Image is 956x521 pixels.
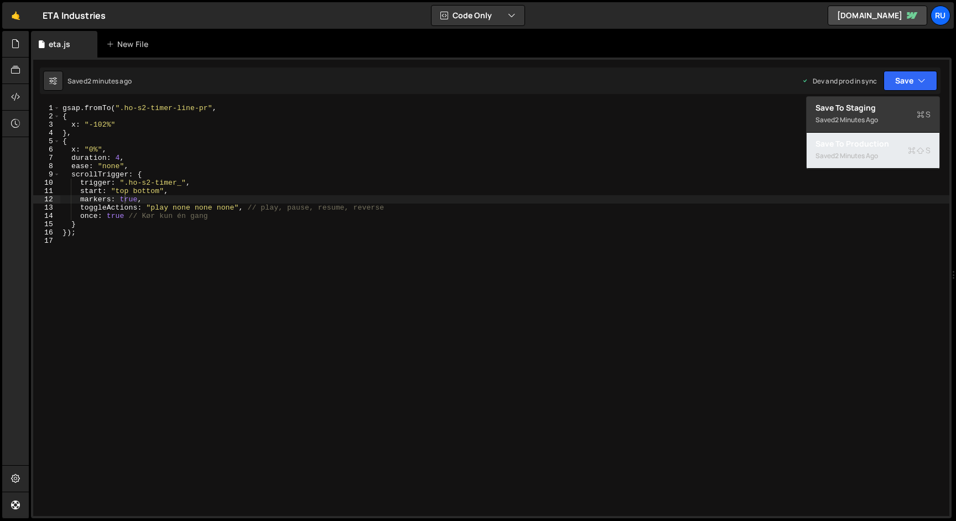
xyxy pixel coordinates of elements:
[33,204,60,212] div: 13
[432,6,524,25] button: Code Only
[33,162,60,170] div: 8
[33,129,60,137] div: 4
[33,137,60,145] div: 5
[2,2,29,29] a: 🤙
[802,76,877,86] div: Dev and prod in sync
[33,121,60,129] div: 3
[33,154,60,162] div: 7
[807,133,939,169] button: Save to ProductionS Saved2 minutes ago
[908,145,931,156] span: S
[33,145,60,154] div: 6
[917,109,931,120] span: S
[33,212,60,220] div: 14
[43,9,106,22] div: ETA Industries
[33,195,60,204] div: 12
[815,102,931,113] div: Save to Staging
[33,187,60,195] div: 11
[33,104,60,112] div: 1
[835,115,878,124] div: 2 minutes ago
[828,6,927,25] a: [DOMAIN_NAME]
[884,71,937,91] button: Save
[815,149,931,163] div: Saved
[815,113,931,127] div: Saved
[807,97,939,133] button: Save to StagingS Saved2 minutes ago
[835,151,878,160] div: 2 minutes ago
[87,76,132,86] div: 2 minutes ago
[815,138,931,149] div: Save to Production
[67,76,132,86] div: Saved
[33,237,60,245] div: 17
[49,39,70,50] div: eta.js
[106,39,153,50] div: New File
[931,6,950,25] a: Ru
[33,170,60,179] div: 9
[33,179,60,187] div: 10
[33,220,60,228] div: 15
[33,228,60,237] div: 16
[33,112,60,121] div: 2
